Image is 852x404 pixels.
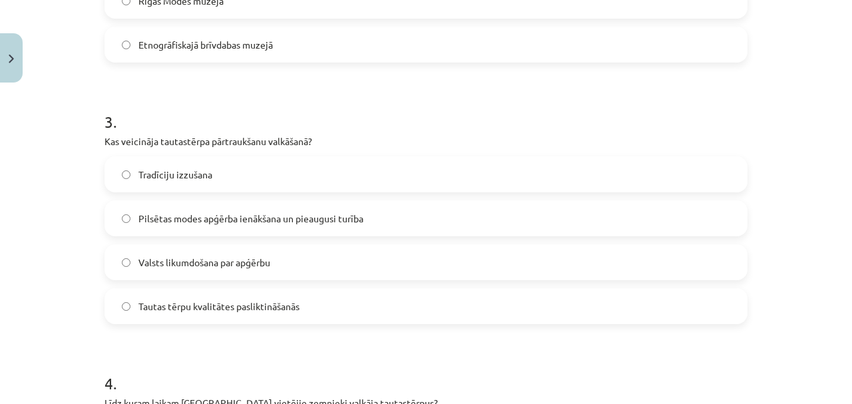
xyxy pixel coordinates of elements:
[122,41,130,49] input: Etnogrāfiskajā brīvdabas muzejā
[122,302,130,311] input: Tautas tērpu kvalitātes pasliktināšanās
[9,55,14,63] img: icon-close-lesson-0947bae3869378f0d4975bcd49f059093ad1ed9edebbc8119c70593378902aed.svg
[105,134,747,148] p: Kas veicināja tautastērpa pārtraukšanu valkāšanā?
[138,256,270,270] span: Valsts likumdošana par apģērbu
[105,89,747,130] h1: 3 .
[138,300,300,313] span: Tautas tērpu kvalitātes pasliktināšanās
[138,212,363,226] span: Pilsētas modes apģērba ienākšana un pieaugusi turība
[105,351,747,392] h1: 4 .
[138,168,212,182] span: Tradīciju izzušana
[122,214,130,223] input: Pilsētas modes apģērba ienākšana un pieaugusi turība
[138,38,273,52] span: Etnogrāfiskajā brīvdabas muzejā
[122,170,130,179] input: Tradīciju izzušana
[122,258,130,267] input: Valsts likumdošana par apģērbu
